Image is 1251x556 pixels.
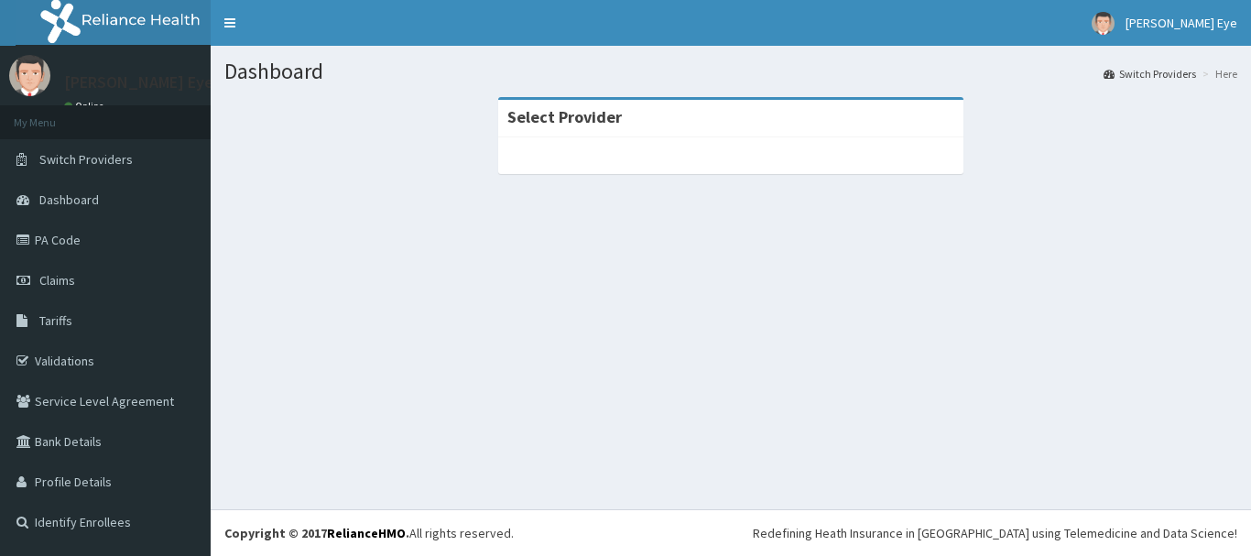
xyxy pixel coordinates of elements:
a: RelianceHMO [327,525,406,541]
footer: All rights reserved. [211,509,1251,556]
span: Tariffs [39,312,72,329]
a: Online [64,100,108,113]
img: User Image [1092,12,1115,35]
div: Redefining Heath Insurance in [GEOGRAPHIC_DATA] using Telemedicine and Data Science! [753,524,1237,542]
a: Switch Providers [1104,66,1196,82]
span: Claims [39,272,75,289]
span: Switch Providers [39,151,133,168]
span: [PERSON_NAME] Eye [1126,15,1237,31]
img: User Image [9,55,50,96]
li: Here [1198,66,1237,82]
span: Dashboard [39,191,99,208]
p: [PERSON_NAME] Eye [64,74,213,91]
h1: Dashboard [224,60,1237,83]
strong: Select Provider [507,106,622,127]
strong: Copyright © 2017 . [224,525,409,541]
